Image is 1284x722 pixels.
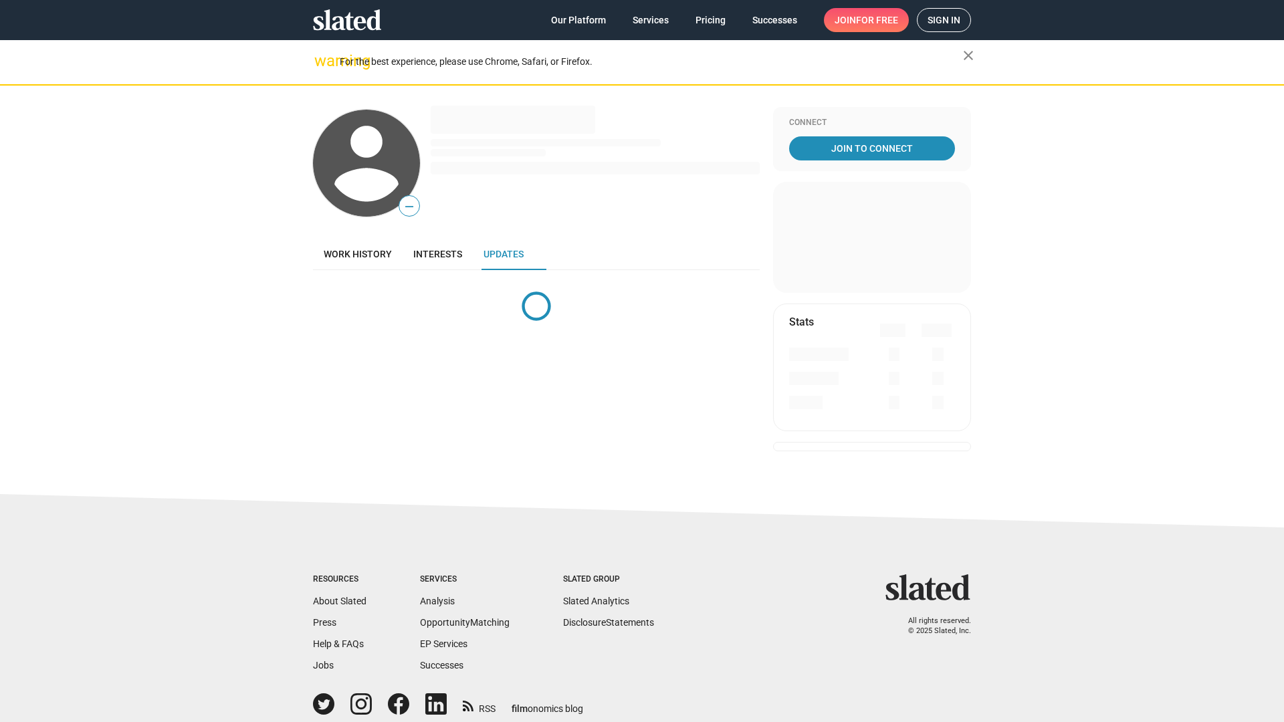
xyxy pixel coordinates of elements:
a: Services [622,8,679,32]
a: Successes [742,8,808,32]
a: Join To Connect [789,136,955,160]
mat-card-title: Stats [789,315,814,329]
mat-icon: close [960,47,976,64]
a: Sign in [917,8,971,32]
a: Our Platform [540,8,617,32]
mat-icon: warning [314,53,330,69]
div: Connect [789,118,955,128]
span: Updates [484,249,524,259]
span: Join To Connect [792,136,952,160]
span: Services [633,8,669,32]
span: Join [835,8,898,32]
a: Jobs [313,660,334,671]
a: RSS [463,695,496,715]
div: Services [420,574,510,585]
span: Interests [413,249,462,259]
a: OpportunityMatching [420,617,510,628]
a: Press [313,617,336,628]
span: — [399,198,419,215]
a: EP Services [420,638,467,649]
a: Pricing [685,8,736,32]
div: Resources [313,574,366,585]
div: For the best experience, please use Chrome, Safari, or Firefox. [340,53,963,71]
p: All rights reserved. © 2025 Slated, Inc. [894,616,971,636]
a: Slated Analytics [563,596,629,606]
a: Successes [420,660,463,671]
span: Sign in [928,9,960,31]
a: Help & FAQs [313,638,364,649]
a: Work history [313,238,403,270]
span: Pricing [695,8,726,32]
a: Analysis [420,596,455,606]
a: filmonomics blog [512,692,583,715]
span: film [512,703,528,714]
a: Updates [473,238,534,270]
a: Interests [403,238,473,270]
a: About Slated [313,596,366,606]
a: DisclosureStatements [563,617,654,628]
div: Slated Group [563,574,654,585]
span: Work history [324,249,392,259]
span: for free [856,8,898,32]
a: Joinfor free [824,8,909,32]
span: Our Platform [551,8,606,32]
span: Successes [752,8,797,32]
